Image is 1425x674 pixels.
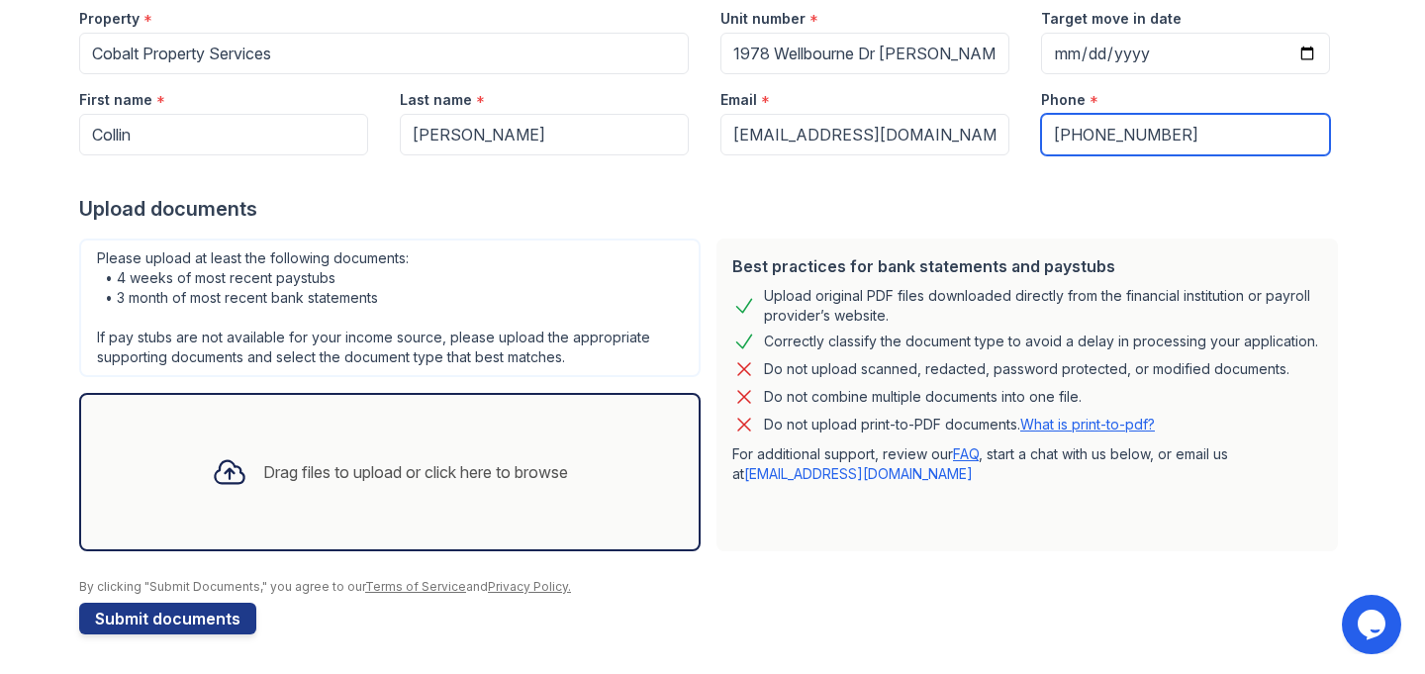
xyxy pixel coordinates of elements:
a: Privacy Policy. [488,579,571,594]
label: Property [79,9,140,29]
div: Correctly classify the document type to avoid a delay in processing your application. [764,330,1318,353]
a: What is print-to-pdf? [1020,416,1155,433]
p: Do not upload print-to-PDF documents. [764,415,1155,434]
iframe: chat widget [1342,595,1405,654]
label: Phone [1041,90,1086,110]
div: Upload documents [79,195,1346,223]
label: Unit number [720,9,806,29]
button: Submit documents [79,603,256,634]
a: Terms of Service [365,579,466,594]
a: [EMAIL_ADDRESS][DOMAIN_NAME] [744,465,973,482]
p: For additional support, review our , start a chat with us below, or email us at [732,444,1322,484]
div: Please upload at least the following documents: • 4 weeks of most recent paystubs • 3 month of mo... [79,239,701,377]
label: Last name [400,90,472,110]
div: By clicking "Submit Documents," you agree to our and [79,579,1346,595]
label: Email [720,90,757,110]
a: FAQ [953,445,979,462]
div: Upload original PDF files downloaded directly from the financial institution or payroll provider’... [764,286,1322,326]
div: Do not combine multiple documents into one file. [764,385,1082,409]
div: Do not upload scanned, redacted, password protected, or modified documents. [764,357,1289,381]
div: Drag files to upload or click here to browse [263,460,568,484]
label: Target move in date [1041,9,1182,29]
div: Best practices for bank statements and paystubs [732,254,1322,278]
label: First name [79,90,152,110]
